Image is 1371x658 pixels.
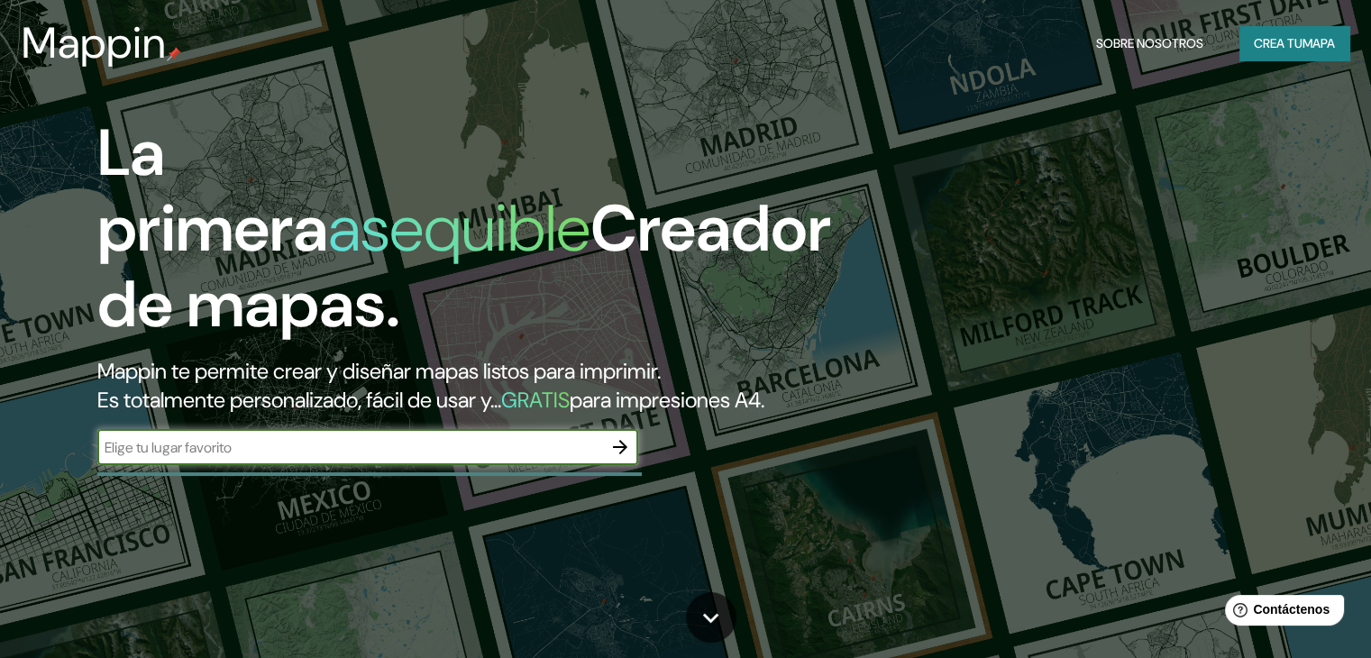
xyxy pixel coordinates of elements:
font: GRATIS [501,386,570,414]
font: Sobre nosotros [1096,35,1203,51]
input: Elige tu lugar favorito [97,437,602,458]
font: asequible [328,187,590,270]
button: Sobre nosotros [1089,26,1211,60]
font: para impresiones A4. [570,386,764,414]
font: Mappin te permite crear y diseñar mapas listos para imprimir. [97,357,661,385]
img: pin de mapeo [167,47,181,61]
iframe: Lanzador de widgets de ayuda [1211,588,1351,638]
font: Crea tu [1254,35,1302,51]
button: Crea tumapa [1239,26,1349,60]
font: Creador de mapas. [97,187,831,346]
font: mapa [1302,35,1335,51]
font: Es totalmente personalizado, fácil de usar y... [97,386,501,414]
font: La primera [97,111,328,270]
font: Mappin [22,14,167,71]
